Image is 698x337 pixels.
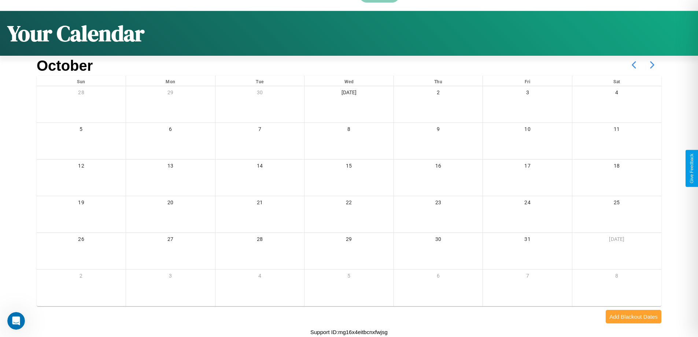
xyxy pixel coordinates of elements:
div: 12 [37,160,126,175]
div: 30 [215,86,304,101]
div: 5 [37,123,126,138]
div: 20 [126,196,215,211]
div: 7 [215,123,304,138]
div: 29 [304,233,394,248]
div: 7 [483,270,572,285]
div: 4 [215,270,304,285]
div: 3 [126,270,215,285]
div: 17 [483,160,572,175]
h1: Your Calendar [7,18,144,48]
p: Support ID: mg16x4eitbcnxfwjsg [310,327,388,337]
div: 3 [483,86,572,101]
div: Fri [483,76,572,86]
div: Mon [126,76,215,86]
div: 19 [37,196,126,211]
div: 30 [394,233,483,248]
div: Tue [215,76,304,86]
div: 16 [394,160,483,175]
div: 8 [304,123,394,138]
div: 21 [215,196,304,211]
div: 27 [126,233,215,248]
div: 28 [215,233,304,248]
div: 2 [394,86,483,101]
div: 9 [394,123,483,138]
div: 26 [37,233,126,248]
div: 22 [304,196,394,211]
div: 28 [37,86,126,101]
div: Sat [572,76,661,86]
div: 11 [572,123,661,138]
div: Thu [394,76,483,86]
div: 5 [304,270,394,285]
button: Add Blackout Dates [606,310,661,323]
div: 4 [572,86,661,101]
div: 2 [37,270,126,285]
div: 13 [126,160,215,175]
div: 25 [572,196,661,211]
div: 23 [394,196,483,211]
iframe: Intercom live chat [7,312,25,330]
div: 29 [126,86,215,101]
div: Wed [304,76,394,86]
div: [DATE] [572,233,661,248]
div: Sun [37,76,126,86]
div: 24 [483,196,572,211]
div: 14 [215,160,304,175]
div: 6 [394,270,483,285]
div: 10 [483,123,572,138]
div: 18 [572,160,661,175]
div: 31 [483,233,572,248]
div: 8 [572,270,661,285]
div: 6 [126,123,215,138]
div: [DATE] [304,86,394,101]
div: 15 [304,160,394,175]
div: Give Feedback [689,154,694,183]
h2: October [37,58,93,74]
